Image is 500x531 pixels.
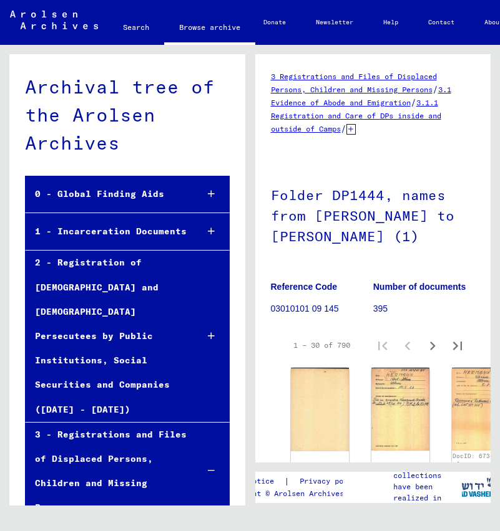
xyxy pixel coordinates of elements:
a: 3 Registrations and Files of Displaced Persons, Children and Missing Persons [271,72,437,94]
span: / [433,84,438,95]
a: DocID: 67345461 [292,461,348,468]
img: 001.jpg [371,368,429,451]
div: 0 - Global Finding Aids [26,182,188,206]
img: 002.jpg [291,368,349,451]
a: Browse archive [164,12,255,45]
div: 1 - Incarceration Documents [26,219,188,244]
button: Last page [445,333,470,358]
a: Help [368,7,413,37]
div: | [222,475,376,488]
div: 2 - Registration of [DEMOGRAPHIC_DATA] and [DEMOGRAPHIC_DATA] Persecutees by Public Institutions,... [26,251,188,421]
a: Contact [413,7,469,37]
div: 1 – 30 of 790 [293,340,350,351]
h1: Folder DP1444, names from [PERSON_NAME] to [PERSON_NAME] (1) [271,166,476,262]
p: have been realized in partnership with [393,481,461,526]
button: First page [370,333,395,358]
a: Newsletter [301,7,368,37]
span: / [341,123,346,134]
b: Reference Code [271,282,338,292]
img: yv_logo.png [453,471,499,502]
button: Previous page [395,333,420,358]
p: 395 [373,302,475,315]
a: Donate [248,7,301,37]
button: Next page [420,333,445,358]
p: Copyright © Arolsen Archives, 2021 [222,488,376,499]
a: Privacy policy [290,475,376,488]
div: Archival tree of the Arolsen Archives [25,73,230,157]
img: Arolsen_neg.svg [10,11,98,29]
b: Number of documents [373,282,466,292]
a: 3.1.1 Registration and Care of DPs inside and outside of Camps [271,98,441,133]
span: / [411,97,416,108]
p: 03010101 09 145 [271,302,373,315]
a: Search [108,12,164,42]
div: 3 - Registrations and Files of Displaced Persons, Children and Missing Persons [26,423,188,520]
a: DocID: 67345462 [372,461,428,468]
